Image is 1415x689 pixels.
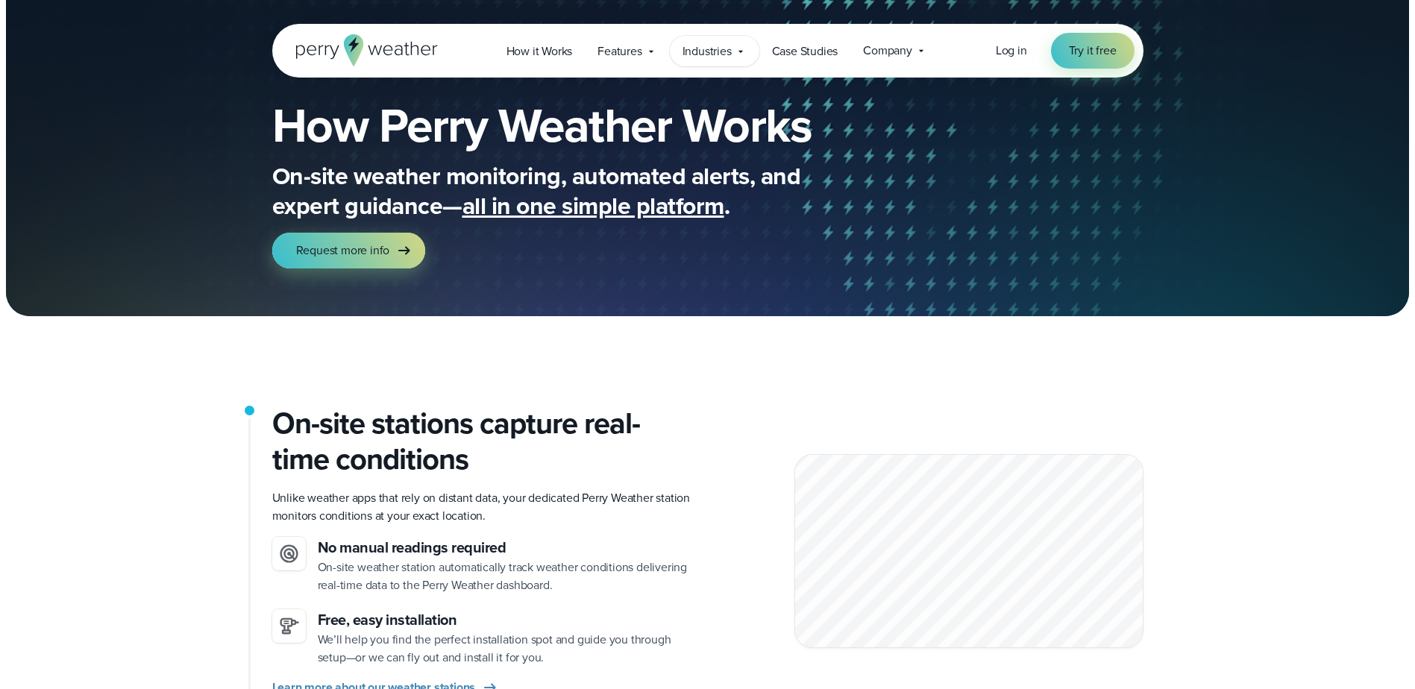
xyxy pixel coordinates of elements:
span: Company [863,42,912,60]
h1: How Perry Weather Works [272,101,920,149]
p: Unlike weather apps that rely on distant data, your dedicated Perry Weather station monitors cond... [272,489,696,525]
h2: On-site stations capture real-time conditions [272,406,696,477]
span: Log in [996,42,1027,59]
a: How it Works [494,36,586,66]
span: How it Works [506,43,573,60]
span: Request more info [296,242,390,259]
span: all in one simple platform [462,188,724,224]
p: On-site weather monitoring, automated alerts, and expert guidance— . [272,161,869,221]
h3: Free, easy installation [318,609,696,631]
span: Try it free [1069,42,1117,60]
a: Try it free [1051,33,1135,69]
a: Log in [996,42,1027,60]
p: We’ll help you find the perfect installation spot and guide you through setup—or we can fly out a... [318,631,696,667]
span: Case Studies [772,43,838,60]
span: Industries [683,43,732,60]
h3: No manual readings required [318,537,696,559]
span: Features [597,43,641,60]
a: Case Studies [759,36,851,66]
p: On-site weather station automatically track weather conditions delivering real-time data to the P... [318,559,696,594]
a: Request more info [272,233,426,268]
